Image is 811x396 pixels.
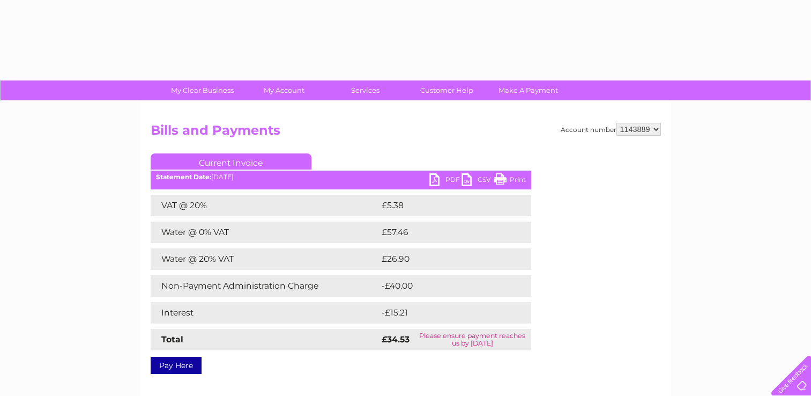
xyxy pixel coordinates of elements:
[462,173,494,189] a: CSV
[151,195,379,216] td: VAT @ 20%
[429,173,462,189] a: PDF
[379,248,510,270] td: £26.90
[379,222,509,243] td: £57.46
[561,123,661,136] div: Account number
[151,123,661,143] h2: Bills and Payments
[151,275,379,297] td: Non-Payment Administration Charge
[382,334,410,344] strong: £34.53
[414,329,531,350] td: Please ensure payment reaches us by [DATE]
[379,275,512,297] td: -£40.00
[151,248,379,270] td: Water @ 20% VAT
[158,80,247,100] a: My Clear Business
[403,80,491,100] a: Customer Help
[151,153,311,170] a: Current Invoice
[156,173,211,181] b: Statement Date:
[161,334,183,344] strong: Total
[151,173,531,181] div: [DATE]
[379,195,506,216] td: £5.38
[494,173,526,189] a: Print
[240,80,328,100] a: My Account
[379,302,509,324] td: -£15.21
[151,357,202,374] a: Pay Here
[484,80,572,100] a: Make A Payment
[151,222,379,243] td: Water @ 0% VAT
[151,302,379,324] td: Interest
[321,80,410,100] a: Services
